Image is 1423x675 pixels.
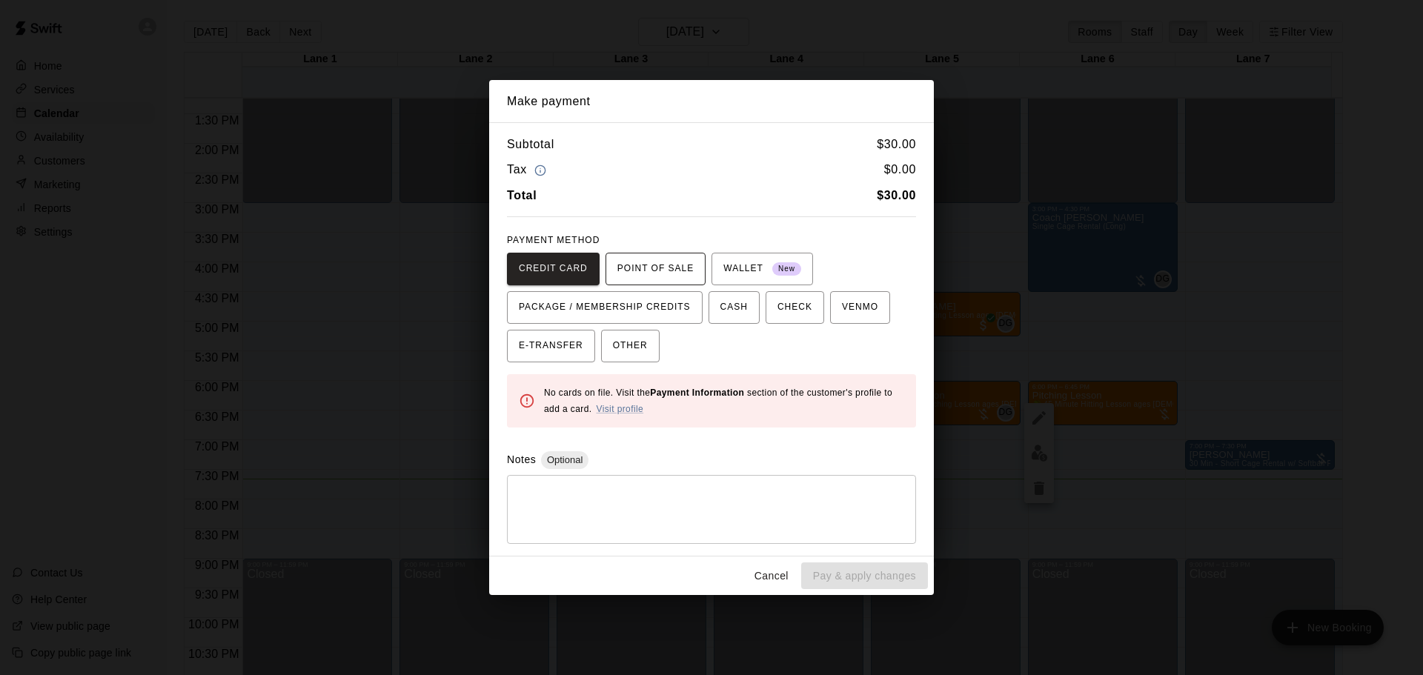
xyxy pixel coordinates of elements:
h2: Make payment [489,80,934,123]
span: PAYMENT METHOD [507,235,600,245]
button: CHECK [766,291,824,324]
span: E-TRANSFER [519,334,583,358]
span: CREDIT CARD [519,257,588,281]
h6: Tax [507,160,550,180]
span: WALLET [723,257,801,281]
span: No cards on file. Visit the section of the customer's profile to add a card. [544,388,892,414]
span: Optional [541,454,588,465]
span: OTHER [613,334,648,358]
h6: Subtotal [507,135,554,154]
span: CASH [720,296,748,319]
label: Notes [507,453,536,465]
span: POINT OF SALE [617,257,694,281]
button: VENMO [830,291,890,324]
h6: $ 0.00 [884,160,916,180]
button: POINT OF SALE [606,253,706,285]
b: $ 30.00 [877,189,916,202]
button: PACKAGE / MEMBERSHIP CREDITS [507,291,703,324]
b: Payment Information [650,388,744,398]
a: Visit profile [596,404,643,414]
span: PACKAGE / MEMBERSHIP CREDITS [519,296,691,319]
span: New [772,259,801,279]
button: Cancel [748,562,795,590]
button: CASH [709,291,760,324]
button: OTHER [601,330,660,362]
button: E-TRANSFER [507,330,595,362]
span: CHECK [777,296,812,319]
button: CREDIT CARD [507,253,600,285]
button: WALLET New [711,253,813,285]
span: VENMO [842,296,878,319]
b: Total [507,189,537,202]
h6: $ 30.00 [877,135,916,154]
